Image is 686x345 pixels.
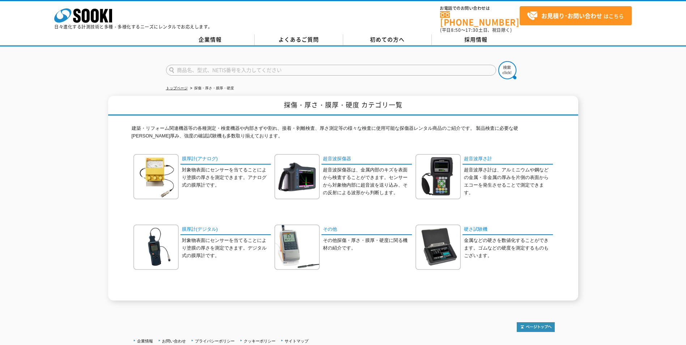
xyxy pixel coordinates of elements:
a: 膜厚計(デジタル) [180,225,271,235]
a: よくあるご質問 [255,34,343,45]
p: 金属などの硬さを数値化することができます。ゴムなどの硬度を測定するものもございます。 [464,237,553,259]
a: 超音波探傷器 [321,154,412,165]
img: 超音波厚さ計 [416,154,461,199]
a: 企業情報 [166,34,255,45]
a: 硬さ試験機 [463,225,553,235]
a: お問い合わせ [162,339,186,343]
a: 超音波厚さ計 [463,154,553,165]
p: 超音波厚さ計は、アルミニウムや鋼などの金属・非金属の厚みを片側の表面からエコーを発生させることで測定できます。 [464,166,553,196]
a: 初めての方へ [343,34,432,45]
img: 膜厚計(デジタル) [133,225,179,270]
a: トップページ [166,86,188,90]
span: はこちら [527,10,624,21]
strong: お見積り･お問い合わせ [541,11,602,20]
p: 対象物表面にセンサーを当てることにより塗膜の厚さを測定できます。アナログ式の膜厚計です。 [182,166,271,189]
a: 企業情報 [137,339,153,343]
a: [PHONE_NUMBER] [440,11,520,26]
p: 建築・リフォーム関連機器等の各種測定・検査機器や内部きずや割れ、接着・剥離検査、厚さ測定等の様々な検査に使用可能な探傷器レンタル商品のご紹介です。 製品検査に必要な硬[PERSON_NAME]厚... [132,125,555,144]
img: 硬さ試験機 [416,225,461,270]
li: 探傷・厚さ・膜厚・硬度 [189,85,234,92]
img: 超音波探傷器 [274,154,320,199]
a: 採用情報 [432,34,520,45]
p: 対象物表面にセンサーを当てることにより塗膜の厚さを測定できます。デジタル式の膜厚計です。 [182,237,271,259]
span: お電話でのお問い合わせは [440,6,520,10]
p: 超音波探傷器は、金属内部のキズを表面から検査することができます。センサーから対象物内部に超音波を送り込み、その反射による波形から判断します。 [323,166,412,196]
img: 膜厚計(アナログ) [133,154,179,199]
span: (平日 ～ 土日、祝日除く) [440,27,512,33]
img: トップページへ [517,322,555,332]
a: プライバシーポリシー [195,339,235,343]
span: 初めての方へ [370,35,405,43]
h1: 探傷・厚さ・膜厚・硬度 カテゴリ一覧 [108,96,578,116]
p: その他探傷・厚さ・膜厚・硬度に関る機材の紹介です。 [323,237,412,252]
a: お見積り･お問い合わせはこちら [520,6,632,25]
img: その他 [274,225,320,270]
span: 17:30 [465,27,478,33]
span: 8:50 [451,27,461,33]
p: 日々進化する計測技術と多種・多様化するニーズにレンタルでお応えします。 [54,25,213,29]
a: 膜厚計(アナログ) [180,154,271,165]
input: 商品名、型式、NETIS番号を入力してください [166,65,496,76]
img: btn_search.png [498,61,516,79]
a: その他 [321,225,412,235]
a: サイトマップ [285,339,308,343]
a: クッキーポリシー [244,339,276,343]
